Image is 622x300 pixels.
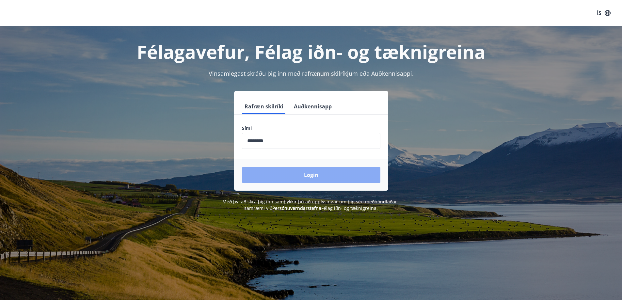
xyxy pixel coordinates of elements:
span: Með því að skrá þig inn samþykkir þú að upplýsingar um þig séu meðhöndlaðar í samræmi við Félag i... [222,198,400,211]
button: Login [242,167,380,183]
a: Persónuverndarstefna [272,205,321,211]
span: Vinsamlegast skráðu þig inn með rafrænum skilríkjum eða Auðkennisappi. [209,70,414,77]
button: Auðkennisapp [291,99,334,114]
button: ÍS [593,7,614,19]
h1: Félagavefur, Félag iðn- og tæknigreina [84,39,538,64]
label: Sími [242,125,380,132]
button: Rafræn skilríki [242,99,286,114]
